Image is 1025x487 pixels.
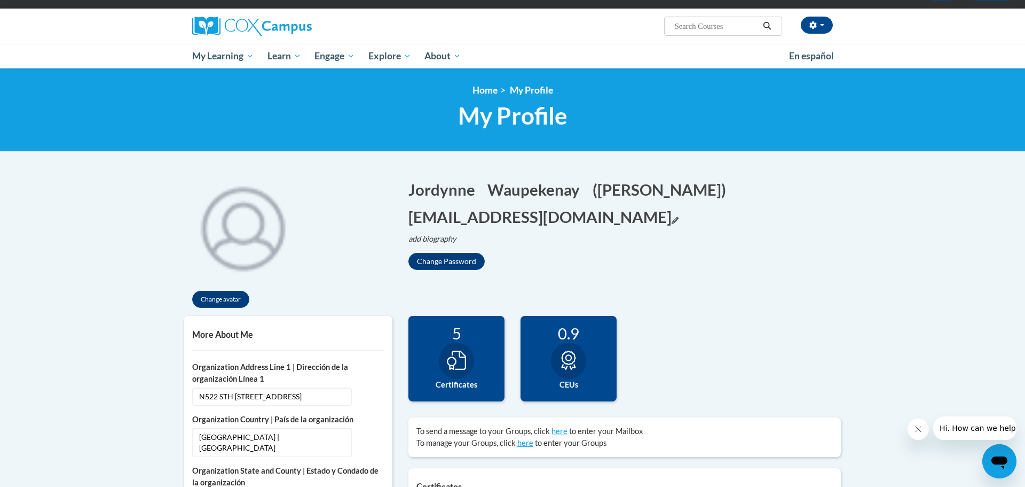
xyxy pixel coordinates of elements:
[535,438,606,447] span: to enter your Groups
[424,50,461,63] span: About
[192,50,254,63] span: My Learning
[569,427,643,436] span: to enter your Mailbox
[551,427,567,436] a: here
[416,379,496,391] label: Certificates
[192,361,384,385] label: Organization Address Line 1 | Dirección de la organización Línea 1
[510,84,553,96] span: My Profile
[416,324,496,343] div: 5
[593,179,733,200] button: Edit screen name
[361,44,418,68] a: Explore
[801,17,833,34] button: Account Settings
[472,84,498,96] a: Home
[408,179,482,200] button: Edit first name
[674,20,759,33] input: Search Courses
[261,44,308,68] a: Learn
[192,329,384,339] h5: More About Me
[267,50,301,63] span: Learn
[517,438,533,447] a: here
[192,17,312,36] img: Cox Campus
[184,168,302,285] img: profile avatar
[192,414,384,426] label: Organization Country | País de la organización
[408,234,456,243] i: add biography
[185,44,261,68] a: My Learning
[529,379,609,391] label: CEUs
[529,324,609,343] div: 0.9
[368,50,411,63] span: Explore
[184,168,302,285] div: Click to change the profile picture
[487,179,587,200] button: Edit last name
[408,233,465,245] button: Edit biography
[418,44,468,68] a: About
[458,102,567,130] span: My Profile
[759,20,775,33] button: Search
[307,44,361,68] a: Engage
[933,416,1016,440] iframe: Message from company
[408,253,485,270] button: Change Password
[314,50,354,63] span: Engage
[416,427,550,436] span: To send a message to your Groups, click
[789,50,834,61] span: En español
[6,7,86,16] span: Hi. How can we help?
[192,428,352,457] span: [GEOGRAPHIC_DATA] | [GEOGRAPHIC_DATA]
[176,44,849,68] div: Main menu
[782,45,841,67] a: En español
[192,388,352,406] span: N522 STH [STREET_ADDRESS]
[908,419,929,440] iframe: Close message
[416,438,516,447] span: To manage your Groups, click
[408,206,679,228] button: Edit email address
[982,444,1016,478] iframe: Button to launch messaging window
[192,291,249,308] button: Change avatar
